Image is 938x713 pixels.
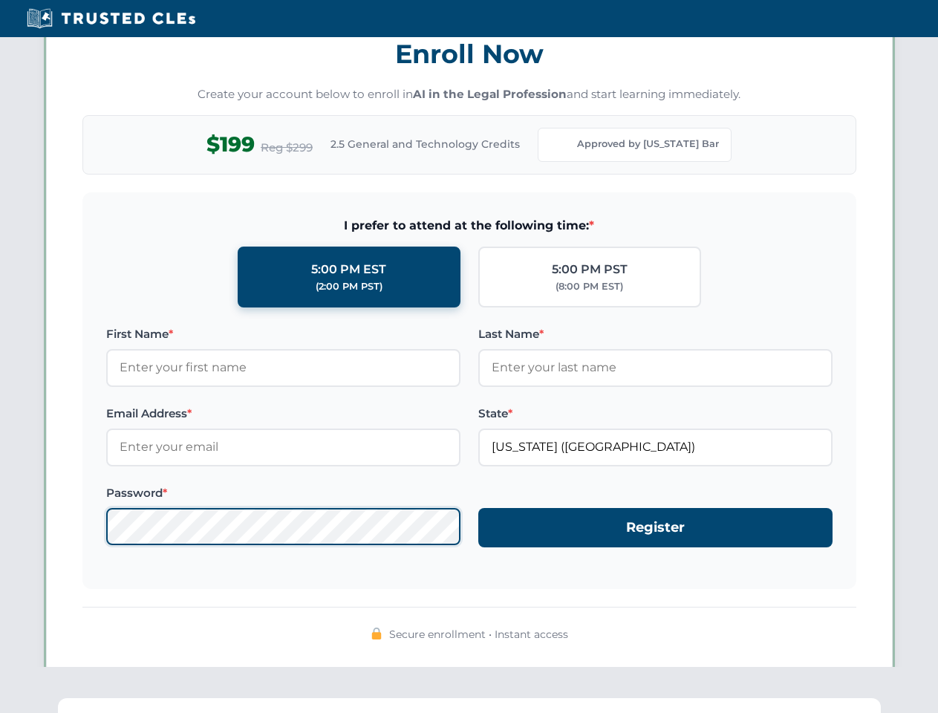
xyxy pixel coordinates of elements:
div: 5:00 PM EST [311,260,386,279]
input: Florida (FL) [478,429,833,466]
input: Enter your first name [106,349,460,386]
input: Enter your email [106,429,460,466]
span: Secure enrollment • Instant access [389,626,568,642]
img: Trusted CLEs [22,7,200,30]
h3: Enroll Now [82,30,856,77]
input: Enter your last name [478,349,833,386]
p: Create your account below to enroll in and start learning immediately. [82,86,856,103]
span: 2.5 General and Technology Credits [330,136,520,152]
div: (2:00 PM PST) [316,279,382,294]
span: Reg $299 [261,139,313,157]
img: 🔒 [371,628,382,639]
label: Password [106,484,460,502]
div: (8:00 PM EST) [556,279,623,294]
button: Register [478,508,833,547]
label: State [478,405,833,423]
div: 5:00 PM PST [552,260,628,279]
span: I prefer to attend at the following time: [106,216,833,235]
strong: AI in the Legal Profession [413,87,567,101]
span: $199 [206,128,255,161]
span: Approved by [US_STATE] Bar [577,137,719,152]
label: Last Name [478,325,833,343]
label: Email Address [106,405,460,423]
img: Florida Bar [550,134,571,155]
label: First Name [106,325,460,343]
